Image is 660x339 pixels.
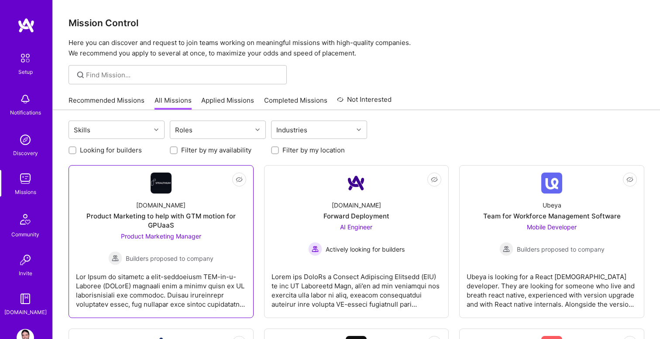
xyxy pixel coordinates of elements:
i: icon EyeClosed [431,176,438,183]
div: Missions [15,187,36,197]
div: Roles [173,124,195,136]
i: icon Chevron [154,128,158,132]
div: [DOMAIN_NAME] [332,201,381,210]
span: Builders proposed to company [126,254,213,263]
a: Not Interested [337,94,392,110]
img: Community [15,209,36,230]
a: Company LogoUbeyaTeam for Workforce Management SoftwareMobile Developer Builders proposed to comp... [467,173,637,311]
div: [DOMAIN_NAME] [136,201,186,210]
a: Applied Missions [201,96,254,110]
img: Builders proposed to company [499,242,513,256]
i: icon EyeClosed [626,176,633,183]
img: Actively looking for builders [308,242,322,256]
a: Recommended Missions [69,96,144,110]
i: icon Chevron [357,128,361,132]
i: icon Chevron [255,128,260,132]
img: guide book [17,290,34,308]
div: [DOMAIN_NAME] [4,308,47,317]
span: Builders proposed to company [517,245,605,254]
p: Here you can discover and request to join teams working on meaningful missions with high-quality ... [69,38,644,59]
div: Industries [274,124,309,136]
a: Completed Missions [264,96,327,110]
div: Product Marketing to help with GTM motion for GPUaaS [76,211,246,230]
i: icon SearchGrey [76,70,86,80]
img: bell [17,90,34,108]
label: Filter by my location [282,145,345,155]
a: Company Logo[DOMAIN_NAME]Product Marketing to help with GTM motion for GPUaaSProduct Marketing Ma... [76,173,246,311]
div: Team for Workforce Management Software [483,211,621,221]
span: Product Marketing Manager [121,232,201,240]
a: All Missions [155,96,192,110]
span: Actively looking for builders [326,245,405,254]
img: setup [16,49,34,67]
span: Mobile Developer [527,223,577,231]
img: Company Logo [346,173,367,194]
div: Notifications [10,108,41,117]
div: Lorem ips DoloRs a Consect Adipiscing Elitsedd (EIU) te inc UT Laboreetd Magn, ali’en ad min veni... [272,265,442,309]
img: Company Logo [151,173,172,194]
img: Company Logo [541,173,562,194]
i: icon EyeClosed [236,176,243,183]
span: AI Engineer [340,223,372,231]
label: Looking for builders [80,145,142,155]
img: teamwork [17,170,34,187]
div: Community [11,230,39,239]
img: Invite [17,251,34,269]
div: Ubeya is looking for a React [DEMOGRAPHIC_DATA] developer. They are looking for someone who live ... [467,265,637,309]
input: Find Mission... [86,70,280,80]
h3: Mission Control [69,17,644,28]
a: Company Logo[DOMAIN_NAME]Forward DeploymentAI Engineer Actively looking for buildersActively look... [272,173,442,311]
div: Discovery [13,149,38,158]
img: discovery [17,131,34,149]
div: Invite [19,269,32,278]
div: Skills [72,124,93,136]
div: Lor Ipsum do sitametc a elit-seddoeiusm TEM-in-u-Laboree (DOLorE) magnaali enim a minimv quisn ex... [76,265,246,309]
label: Filter by my availability [181,145,251,155]
div: Forward Deployment [323,211,389,221]
img: Builders proposed to company [108,251,122,265]
div: Ubeya [543,201,561,210]
div: Setup [18,67,33,76]
img: logo [17,17,35,33]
